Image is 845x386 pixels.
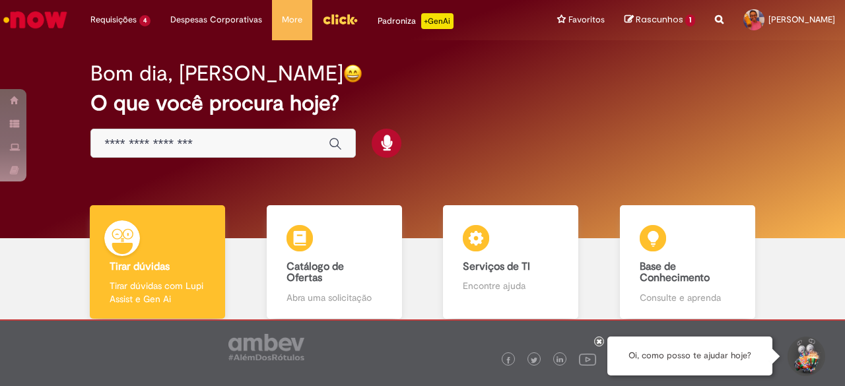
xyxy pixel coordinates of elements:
img: logo_footer_youtube.png [579,350,596,368]
p: Abra uma solicitação [287,291,382,304]
b: Catálogo de Ofertas [287,260,344,285]
span: 4 [139,15,151,26]
img: logo_footer_twitter.png [531,357,537,364]
img: logo_footer_facebook.png [505,357,512,364]
b: Tirar dúvidas [110,260,170,273]
span: Favoritos [568,13,605,26]
span: [PERSON_NAME] [768,14,835,25]
div: Padroniza [378,13,454,29]
a: Tirar dúvidas Tirar dúvidas com Lupi Assist e Gen Ai [69,205,246,319]
a: Serviços de TI Encontre ajuda [422,205,599,319]
p: Encontre ajuda [463,279,558,292]
img: logo_footer_ambev_rotulo_gray.png [228,334,304,360]
h2: O que você procura hoje? [90,92,754,115]
img: happy-face.png [343,64,362,83]
p: Consulte e aprenda [640,291,735,304]
img: logo_footer_linkedin.png [557,356,563,364]
span: Despesas Corporativas [170,13,262,26]
span: 1 [685,15,695,26]
a: Rascunhos [625,14,695,26]
button: Iniciar Conversa de Suporte [786,337,825,376]
p: Tirar dúvidas com Lupi Assist e Gen Ai [110,279,205,306]
span: Requisições [90,13,137,26]
a: Catálogo de Ofertas Abra uma solicitação [246,205,423,319]
a: Base de Conhecimento Consulte e aprenda [599,205,776,319]
span: More [282,13,302,26]
b: Base de Conhecimento [640,260,710,285]
img: click_logo_yellow_360x200.png [322,9,358,29]
p: +GenAi [421,13,454,29]
div: Oi, como posso te ajudar hoje? [607,337,772,375]
span: Rascunhos [636,13,683,26]
img: ServiceNow [1,7,69,33]
b: Serviços de TI [463,260,530,273]
h2: Bom dia, [PERSON_NAME] [90,62,343,85]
